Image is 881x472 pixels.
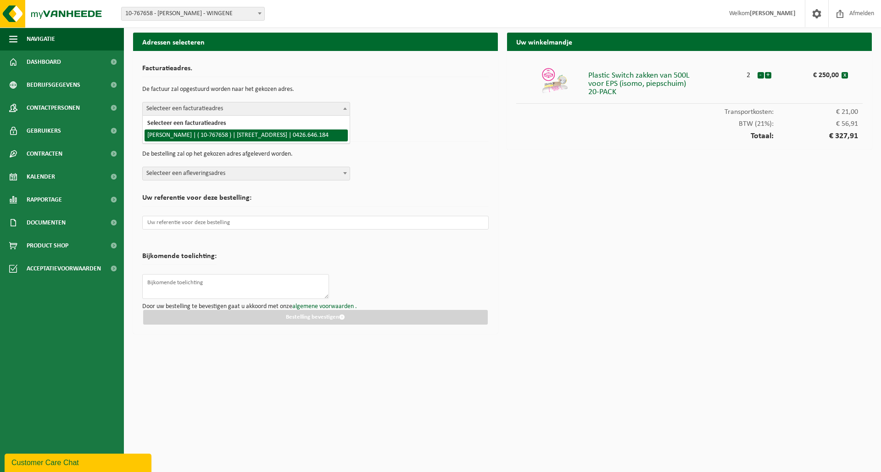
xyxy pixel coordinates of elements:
[27,51,61,73] span: Dashboard
[27,142,62,165] span: Contracten
[142,216,489,230] input: Uw referentie voor deze bestelling
[142,146,489,162] p: De bestelling zal op het gekozen adres afgeleverd worden.
[27,96,80,119] span: Contactpersonen
[143,167,350,180] span: Selecteer een afleveringsadres
[142,194,489,207] h2: Uw referentie voor deze bestelling:
[774,108,858,116] span: € 21,00
[5,452,153,472] iframe: chat widget
[122,7,264,20] span: 10-767658 - GERO KEUKENS - WINGENE
[774,132,858,140] span: € 327,91
[145,129,348,141] li: [PERSON_NAME] | ( 10-767658 ) | [STREET_ADDRESS] | 0426.646.184
[588,67,740,96] div: Plastic Switch zakken van 500L voor EPS (isomo, piepschuim) 20-PACK
[27,257,101,280] span: Acceptatievoorwaarden
[133,33,498,51] h2: Adressen selecteren
[791,67,841,79] div: € 250,00
[842,72,848,79] button: x
[292,303,357,310] a: algemene voorwaarden .
[27,211,66,234] span: Documenten
[142,102,350,116] span: Selecteer een facturatieadres
[774,120,858,128] span: € 56,91
[740,67,757,79] div: 2
[516,104,863,116] div: Transportkosten:
[516,116,863,128] div: BTW (21%):
[143,102,350,115] span: Selecteer een facturatieadres
[541,67,569,95] img: 01-999956
[142,65,489,77] h2: Facturatieadres.
[121,7,265,21] span: 10-767658 - GERO KEUKENS - WINGENE
[143,310,488,325] button: Bestelling bevestigen
[750,10,796,17] strong: [PERSON_NAME]
[27,73,80,96] span: Bedrijfsgegevens
[142,303,489,310] p: Door uw bestelling te bevestigen gaat u akkoord met onze
[758,72,764,79] button: -
[507,33,872,51] h2: Uw winkelmandje
[27,165,55,188] span: Kalender
[27,234,68,257] span: Product Shop
[27,188,62,211] span: Rapportage
[142,82,489,97] p: De factuur zal opgestuurd worden naar het gekozen adres.
[27,28,55,51] span: Navigatie
[765,72,771,79] button: +
[27,119,61,142] span: Gebruikers
[142,253,217,265] h2: Bijkomende toelichting:
[145,118,348,129] li: Selecteer een facturatieadres
[142,167,350,180] span: Selecteer een afleveringsadres
[516,128,863,140] div: Totaal:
